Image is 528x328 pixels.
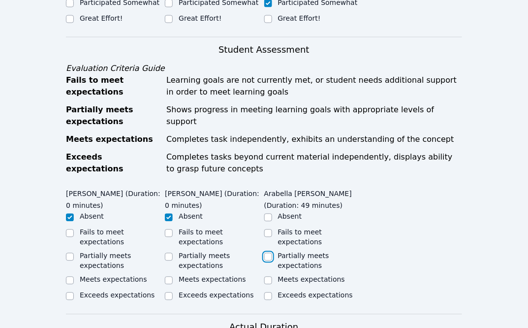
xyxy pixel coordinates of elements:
[278,252,329,270] label: Partially meets expectations
[80,292,155,299] label: Exceeds expectations
[80,276,147,284] label: Meets expectations
[278,229,322,246] label: Fails to meet expectations
[179,252,230,270] label: Partially meets expectations
[165,185,264,212] legend: [PERSON_NAME] (Duration: 0 minutes)
[66,185,165,212] legend: [PERSON_NAME] (Duration: 0 minutes)
[66,134,160,146] div: Meets expectations
[166,134,462,146] div: Completes task independently, exhibits an understanding of the concept
[264,185,363,212] legend: Arabella [PERSON_NAME] (Duration: 49 minutes)
[278,14,321,22] label: Great Effort!
[66,75,160,98] div: Fails to meet expectations
[179,213,203,221] label: Absent
[278,292,353,299] label: Exceeds expectations
[179,276,246,284] label: Meets expectations
[179,14,221,22] label: Great Effort!
[66,63,462,75] div: Evaluation Criteria Guide
[66,104,160,128] div: Partially meets expectations
[66,43,462,57] h3: Student Assessment
[179,229,223,246] label: Fails to meet expectations
[278,276,345,284] label: Meets expectations
[80,229,124,246] label: Fails to meet expectations
[179,292,253,299] label: Exceeds expectations
[278,213,302,221] label: Absent
[80,14,123,22] label: Great Effort!
[166,75,462,98] div: Learning goals are not currently met, or student needs additional support in order to meet learni...
[66,152,160,175] div: Exceeds expectations
[80,213,104,221] label: Absent
[80,252,131,270] label: Partially meets expectations
[166,104,462,128] div: Shows progress in meeting learning goals with appropriate levels of support
[166,152,462,175] div: Completes tasks beyond current material independently, displays ability to grasp future concepts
